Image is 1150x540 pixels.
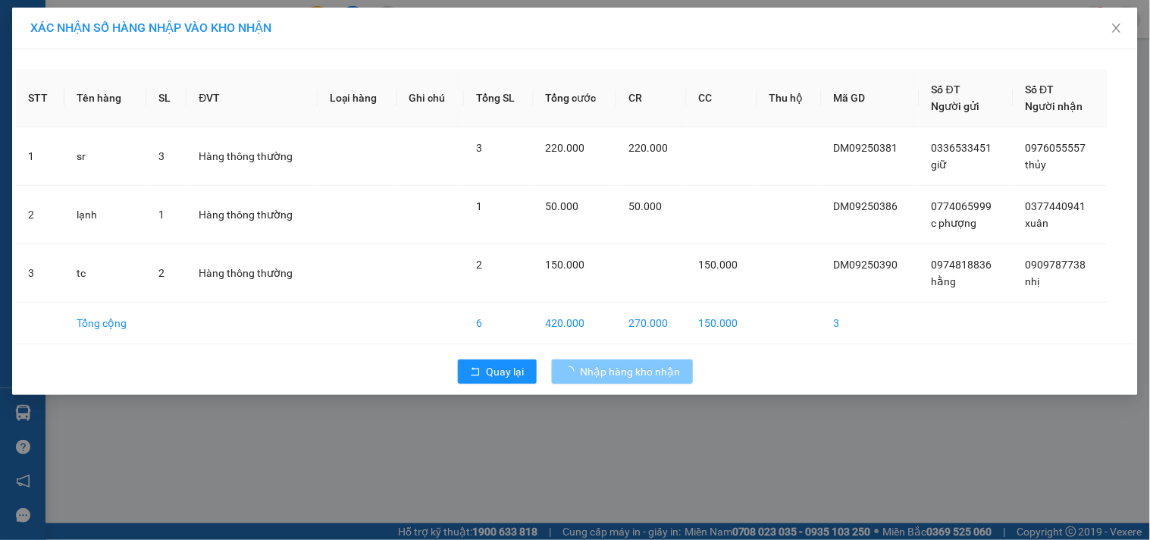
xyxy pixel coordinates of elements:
[1026,217,1049,229] span: xuân
[581,363,681,380] span: Nhập hàng kho nhận
[932,259,992,271] span: 0974818836
[464,69,534,127] th: Tổng SL
[1095,8,1138,50] button: Close
[628,200,662,212] span: 50.000
[16,186,64,244] td: 2
[564,366,581,377] span: loading
[158,150,165,162] span: 3
[932,200,992,212] span: 0774065999
[158,209,165,221] span: 1
[186,244,317,303] td: Hàng thông thường
[146,69,186,127] th: SL
[186,186,317,244] td: Hàng thông thường
[822,303,920,344] td: 3
[158,267,165,279] span: 2
[186,69,317,127] th: ĐVT
[1026,259,1086,271] span: 0909787738
[186,127,317,186] td: Hàng thông thường
[64,69,146,127] th: Tên hàng
[1026,200,1086,212] span: 0377440941
[64,127,146,186] td: sr
[470,366,481,378] span: rollback
[1026,159,1047,171] span: thủy
[464,303,534,344] td: 6
[834,200,898,212] span: DM09250386
[834,259,898,271] span: DM09250390
[397,69,464,127] th: Ghi chú
[64,244,146,303] td: tc
[546,200,579,212] span: 50.000
[616,303,687,344] td: 270.000
[16,69,64,127] th: STT
[1026,100,1083,112] span: Người nhận
[932,159,947,171] span: giữ
[932,217,977,229] span: c phượng
[1026,83,1054,96] span: Số ĐT
[30,20,271,35] span: XÁC NHẬN SỐ HÀNG NHẬP VÀO KHO NHẬN
[932,83,960,96] span: Số ĐT
[64,303,146,344] td: Tổng cộng
[1026,142,1086,154] span: 0976055557
[687,69,757,127] th: CC
[487,363,525,380] span: Quay lại
[64,186,146,244] td: lạnh
[476,259,482,271] span: 2
[552,359,693,384] button: Nhập hàng kho nhận
[1111,22,1123,34] span: close
[476,142,482,154] span: 3
[628,142,668,154] span: 220.000
[546,259,585,271] span: 150.000
[932,100,980,112] span: Người gửi
[834,142,898,154] span: DM09250381
[318,69,397,127] th: Loại hàng
[822,69,920,127] th: Mã GD
[932,275,957,287] span: hằng
[757,69,822,127] th: Thu hộ
[932,142,992,154] span: 0336533451
[476,200,482,212] span: 1
[616,69,687,127] th: CR
[16,244,64,303] td: 3
[458,359,537,384] button: rollbackQuay lại
[1026,275,1040,287] span: nhị
[534,69,616,127] th: Tổng cước
[699,259,738,271] span: 150.000
[546,142,585,154] span: 220.000
[687,303,757,344] td: 150.000
[16,127,64,186] td: 1
[534,303,616,344] td: 420.000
